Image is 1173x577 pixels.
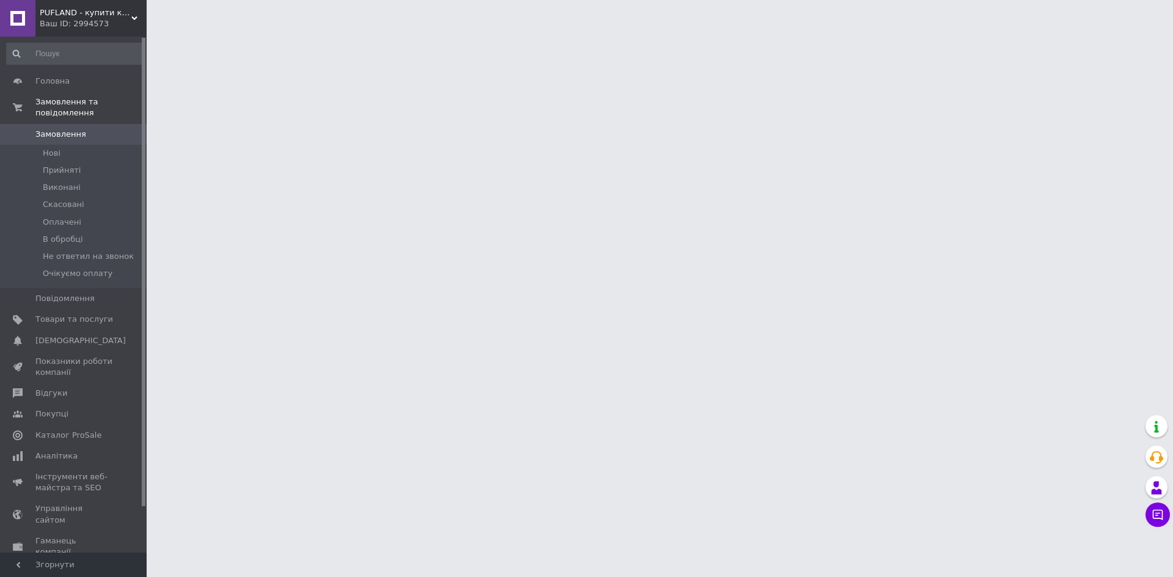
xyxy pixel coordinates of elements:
span: Гаманець компанії [35,535,113,557]
span: Виконані [43,182,81,193]
span: Не ответил на звонок [43,251,134,262]
span: Аналітика [35,451,78,462]
span: Замовлення [35,129,86,140]
span: Прийняті [43,165,81,176]
span: Управління сайтом [35,503,113,525]
div: Ваш ID: 2994573 [40,18,147,29]
span: Інструменти веб-майстра та SEO [35,471,113,493]
input: Пошук [6,43,144,65]
span: Відгуки [35,388,67,399]
span: Покупці [35,408,68,419]
span: [DEMOGRAPHIC_DATA] [35,335,126,346]
span: Скасовані [43,199,84,210]
span: Головна [35,76,70,87]
button: Чат з покупцем [1146,503,1170,527]
span: Повідомлення [35,293,95,304]
span: Товари та послуги [35,314,113,325]
span: Очікуємо оплату [43,268,112,279]
span: В обробці [43,234,83,245]
span: PUFLAND - купити крісло-мішок від виробника, гарантія якості [40,7,131,18]
span: Показники роботи компанії [35,356,113,378]
span: Оплачені [43,217,81,228]
span: Каталог ProSale [35,430,101,441]
span: Нові [43,148,60,159]
span: Замовлення та повідомлення [35,96,147,118]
